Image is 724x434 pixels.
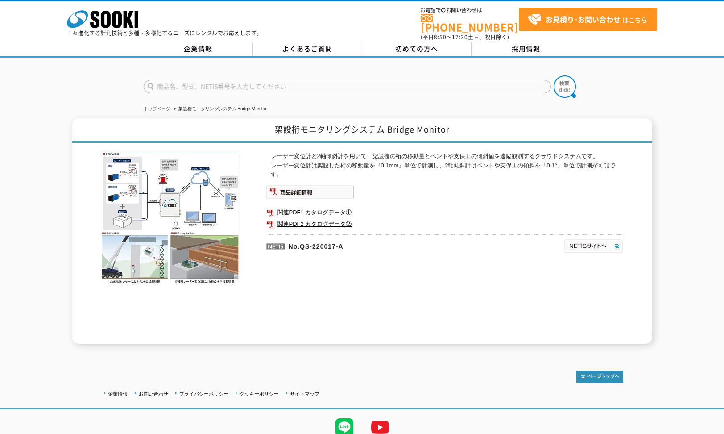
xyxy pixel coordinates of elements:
img: btn_search.png [554,75,576,98]
span: 初めての方へ [395,44,438,54]
h1: 架設桁モニタリングシステム Bridge Monitor [72,118,652,143]
span: お電話でのお問い合わせは [421,8,519,13]
a: サイトマップ [290,391,319,396]
input: 商品名、型式、NETIS番号を入力してください [144,80,551,93]
a: 関連PDF1 カタログデータ① [266,207,623,218]
img: 架設桁モニタリングシステム Bridge Monitor [101,152,240,284]
a: 企業情報 [144,42,253,56]
a: 採用情報 [472,42,581,56]
p: レーザー変位計と2軸傾斜計を用いて、架設後の桁の移動量とベントや支保工の傾斜値を遠隔観測するクラウドシステムです。 レーザー変位計は架設した桁の移動量を『0.1mm』単位で計測し、2軸傾斜計はベ... [271,152,623,179]
span: (平日 ～ 土日、祝日除く) [421,33,509,41]
a: プライバシーポリシー [179,391,228,396]
img: トップページへ [576,371,623,383]
a: 企業情報 [108,391,128,396]
a: お問い合わせ [139,391,168,396]
a: お見積り･お問い合わせはこちら [519,8,657,31]
a: 初めての方へ [362,42,472,56]
span: はこちら [528,13,647,26]
li: 架設桁モニタリングシステム Bridge Monitor [172,104,267,114]
img: 商品詳細情報システム [266,185,354,199]
a: 関連PDF2 カタログデータ② [266,218,623,230]
a: 商品詳細情報システム [266,190,354,197]
p: No.QS-220017-A [266,234,478,256]
strong: お見積り･お問い合わせ [546,14,621,25]
span: 17:30 [452,33,468,41]
a: クッキーポリシー [240,391,279,396]
a: トップページ [144,106,170,111]
img: NETISサイトへ [564,239,623,253]
p: 日々進化する計測技術と多種・多様化するニーズにレンタルでお応えします。 [67,30,262,36]
span: 8:50 [434,33,447,41]
a: [PHONE_NUMBER] [421,14,519,32]
a: よくあるご質問 [253,42,362,56]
